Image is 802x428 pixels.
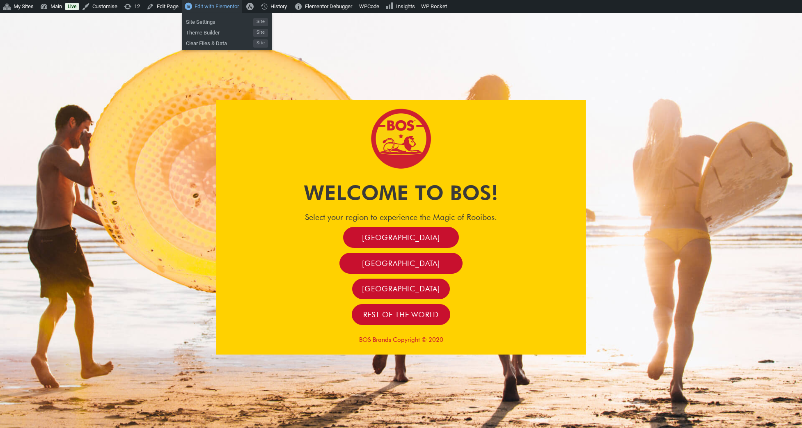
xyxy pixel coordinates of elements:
[362,233,440,242] span: [GEOGRAPHIC_DATA]
[343,227,459,248] a: [GEOGRAPHIC_DATA]
[362,284,440,293] span: [GEOGRAPHIC_DATA]
[186,16,253,26] span: Site Settings
[363,310,439,319] span: Rest of the world
[182,16,272,26] a: Site SettingsSite
[339,253,463,274] a: [GEOGRAPHIC_DATA]
[195,3,239,9] span: Edit with Elementor
[362,259,440,268] span: [GEOGRAPHIC_DATA]
[253,39,268,48] span: Site
[216,212,586,222] h4: Select your region to experience the Magic of Rooibos.
[253,18,268,26] span: Site
[186,26,253,37] span: Theme Builder
[182,26,272,37] a: Theme BuilderSite
[216,179,586,207] h1: Welcome to BOS!
[216,336,586,343] p: BOS Brands Copyright © 2020
[65,3,79,10] a: Live
[352,304,451,325] a: Rest of the world
[182,37,272,48] a: Clear Files & DataSite
[352,279,450,300] a: [GEOGRAPHIC_DATA]
[253,29,268,37] span: Site
[370,108,432,169] img: Bos Brands
[186,37,253,48] span: Clear Files & Data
